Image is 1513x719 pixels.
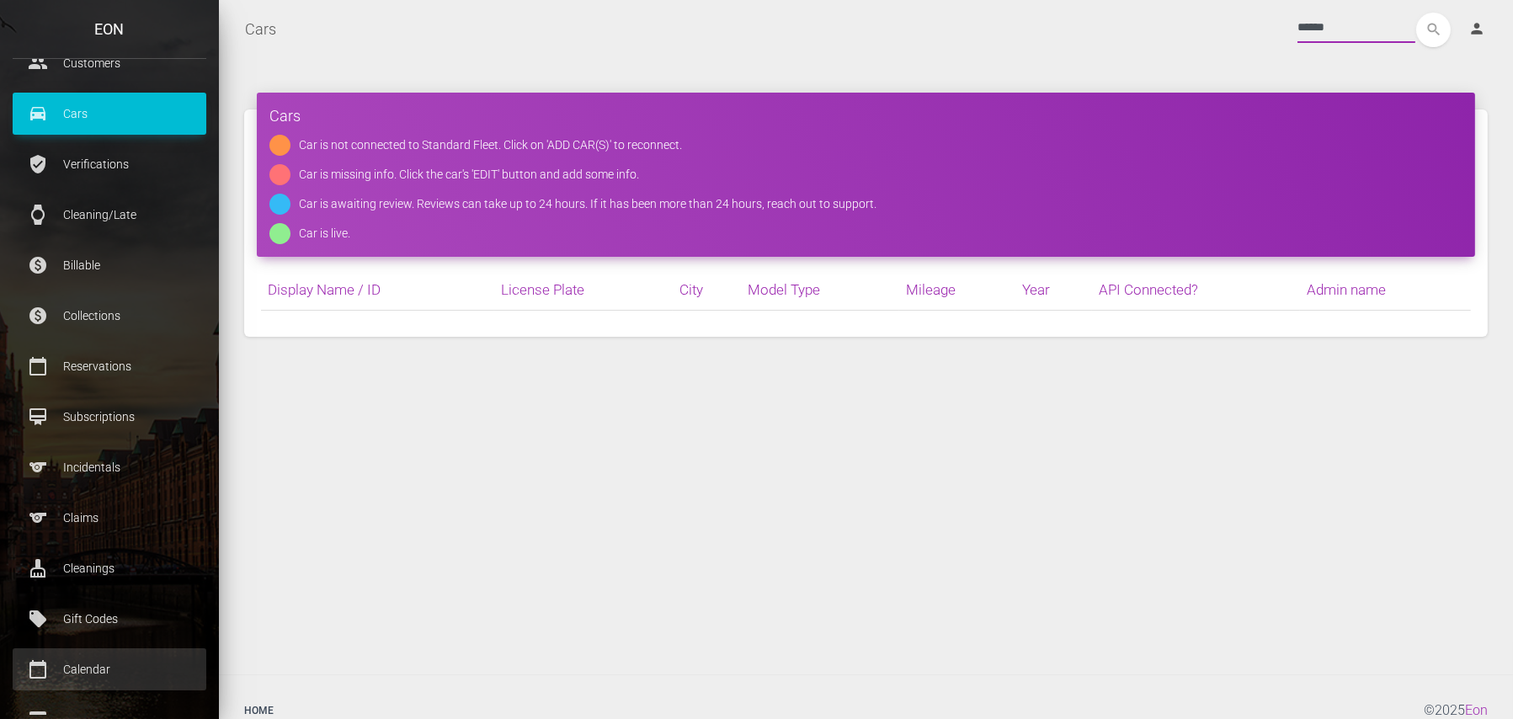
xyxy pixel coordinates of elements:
p: Cars [25,101,194,126]
th: Model Type [741,269,899,311]
a: paid Collections [13,295,206,337]
button: search [1416,13,1451,47]
a: drive_eta Cars [13,93,206,135]
a: Eon [1465,702,1488,718]
a: card_membership Subscriptions [13,396,206,438]
h4: Cars [269,105,1462,126]
th: Display Name / ID [261,269,494,311]
a: local_offer Gift Codes [13,598,206,640]
p: Claims [25,505,194,530]
th: API Connected? [1092,269,1300,311]
i: person [1468,20,1485,37]
a: sports Claims [13,497,206,539]
th: Year [1015,269,1091,311]
p: Verifications [25,152,194,177]
th: Mileage [899,269,1015,311]
p: Subscriptions [25,404,194,429]
th: Admin name [1300,269,1471,311]
th: License Plate [494,269,673,311]
th: City [673,269,741,311]
div: Car is not connected to Standard Fleet. Click on 'ADD CAR(S)' to reconnect. [299,135,682,156]
a: watch Cleaning/Late [13,194,206,236]
p: Calendar [25,657,194,682]
a: paid Billable [13,244,206,286]
p: Collections [25,303,194,328]
p: Gift Codes [25,606,194,631]
a: calendar_today Reservations [13,345,206,387]
a: person [1456,13,1500,46]
p: Cleanings [25,556,194,581]
a: people Customers [13,42,206,84]
a: calendar_today Calendar [13,648,206,690]
p: Cleaning/Late [25,202,194,227]
p: Reservations [25,354,194,379]
a: Cars [245,8,276,51]
p: Billable [25,253,194,278]
a: verified_user Verifications [13,143,206,185]
a: cleaning_services Cleanings [13,547,206,589]
div: Car is live. [299,223,350,244]
a: sports Incidentals [13,446,206,488]
p: Customers [25,51,194,76]
div: Car is awaiting review. Reviews can take up to 24 hours. If it has been more than 24 hours, reach... [299,194,876,215]
p: Incidentals [25,455,194,480]
div: Car is missing info. Click the car's 'EDIT' button and add some info. [299,164,639,185]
